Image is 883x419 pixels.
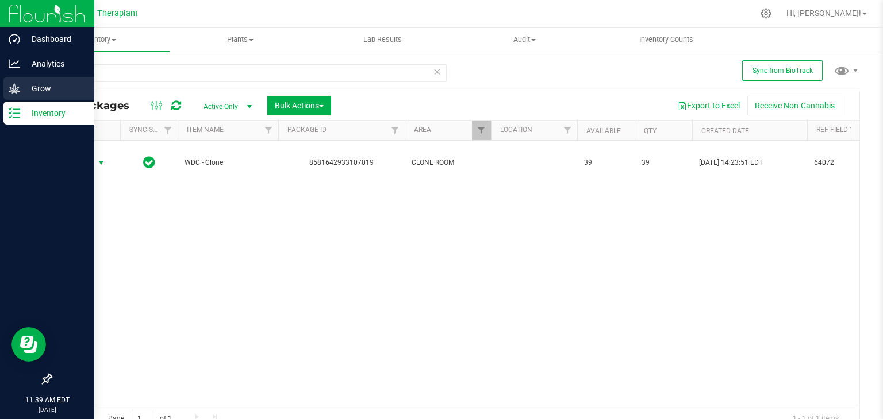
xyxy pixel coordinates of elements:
a: Audit [454,28,596,52]
button: Sync from BioTrack [742,60,823,81]
span: [DATE] 14:23:51 EDT [699,157,763,168]
a: Plants [170,28,312,52]
inline-svg: Dashboard [9,33,20,45]
a: Inventory Counts [596,28,738,52]
a: Location [500,126,532,134]
button: Export to Excel [670,96,747,115]
a: Lab Results [312,28,454,52]
p: [DATE] [5,405,89,414]
span: 39 [642,157,685,168]
p: Analytics [20,57,89,71]
span: Bulk Actions [275,101,324,110]
div: 8581642933107019 [277,157,406,168]
span: Inventory Counts [624,34,709,45]
a: Filter [159,121,178,140]
a: Item Name [187,126,224,134]
a: Inventory [28,28,170,52]
a: Filter [558,121,577,140]
inline-svg: Grow [9,83,20,94]
span: Audit [454,34,595,45]
p: Inventory [20,106,89,120]
a: Sync Status [129,126,174,134]
span: WDC - Clone [185,157,271,168]
a: Qty [644,127,657,135]
a: Created Date [701,127,749,135]
span: Lab Results [348,34,417,45]
a: Ref Field 1 [816,126,854,134]
span: In Sync [143,154,155,170]
span: select [94,155,109,171]
iframe: Resource center [11,327,46,362]
div: Manage settings [759,8,773,19]
inline-svg: Analytics [9,58,20,69]
a: Filter [386,121,405,140]
a: Filter [472,121,491,140]
span: Sync from BioTrack [753,67,813,75]
span: All Packages [60,99,141,112]
inline-svg: Inventory [9,107,20,119]
span: Hi, [PERSON_NAME]! [786,9,861,18]
a: Package ID [287,126,327,134]
span: 39 [584,157,628,168]
span: CLONE ROOM [412,157,484,168]
span: Inventory [28,34,170,45]
p: Grow [20,82,89,95]
a: Area [414,126,431,134]
p: 11:39 AM EDT [5,395,89,405]
a: Filter [259,121,278,140]
span: Plants [170,34,311,45]
p: Dashboard [20,32,89,46]
input: Search Package ID, Item Name, SKU, Lot or Part Number... [51,64,447,82]
a: Available [586,127,621,135]
span: Clear [433,64,441,79]
button: Receive Non-Cannabis [747,96,842,115]
span: Theraplant [97,9,138,18]
button: Bulk Actions [267,96,331,115]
